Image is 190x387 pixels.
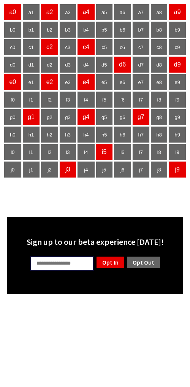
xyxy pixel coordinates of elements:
td: e4 [77,74,95,90]
td: d2 [41,56,59,73]
td: i6 [114,144,131,160]
td: c4 [77,39,95,56]
td: h0 [4,126,22,143]
td: f4 [77,91,95,108]
td: d0 [4,56,22,73]
td: g8 [150,109,168,125]
td: b7 [132,21,150,38]
td: j8 [150,161,168,178]
td: f0 [4,91,22,108]
td: i0 [4,144,22,160]
td: b6 [114,21,131,38]
td: g5 [96,109,113,125]
td: b1 [22,21,40,38]
td: g7 [132,109,150,125]
td: a9 [168,4,186,21]
td: d4 [77,56,95,73]
td: d7 [132,56,150,73]
td: c6 [114,39,131,56]
td: h6 [114,126,131,143]
td: f5 [96,91,113,108]
td: f2 [41,91,59,108]
td: f7 [132,91,150,108]
td: a8 [150,4,168,21]
td: g0 [4,109,22,125]
td: e8 [150,74,168,90]
td: e3 [59,74,76,90]
td: c3 [59,39,76,56]
td: f9 [168,91,186,108]
td: i7 [132,144,150,160]
td: c1 [22,39,40,56]
a: Opt In [96,256,125,269]
td: b9 [168,21,186,38]
td: f3 [59,91,76,108]
td: b4 [77,21,95,38]
a: Opt Out [126,256,161,269]
td: i5 [96,144,113,160]
td: b0 [4,21,22,38]
td: j3 [59,161,76,178]
td: j6 [114,161,131,178]
div: Sign up to our beta experience [DATE]! [11,236,179,247]
td: e6 [114,74,131,90]
td: j4 [77,161,95,178]
td: a7 [132,4,150,21]
td: j0 [4,161,22,178]
td: d9 [168,56,186,73]
td: e2 [41,74,59,90]
td: b3 [59,21,76,38]
td: g2 [41,109,59,125]
td: g6 [114,109,131,125]
td: j2 [41,161,59,178]
td: c0 [4,39,22,56]
td: e1 [22,74,40,90]
td: d8 [150,56,168,73]
td: d1 [22,56,40,73]
td: a5 [96,4,113,21]
td: h3 [59,126,76,143]
td: f1 [22,91,40,108]
td: a6 [114,4,131,21]
td: e7 [132,74,150,90]
td: h8 [150,126,168,143]
td: i1 [22,144,40,160]
td: h2 [41,126,59,143]
td: h7 [132,126,150,143]
td: h9 [168,126,186,143]
td: h4 [77,126,95,143]
td: j1 [22,161,40,178]
td: a3 [59,4,76,21]
td: g9 [168,109,186,125]
td: g4 [77,109,95,125]
td: g1 [22,109,40,125]
td: h5 [96,126,113,143]
td: j5 [96,161,113,178]
td: e9 [168,74,186,90]
td: i9 [168,144,186,160]
td: h1 [22,126,40,143]
td: a1 [22,4,40,21]
td: b8 [150,21,168,38]
td: c7 [132,39,150,56]
td: i4 [77,144,95,160]
td: f8 [150,91,168,108]
td: i8 [150,144,168,160]
td: f6 [114,91,131,108]
td: e5 [96,74,113,90]
td: c8 [150,39,168,56]
td: b5 [96,21,113,38]
td: a2 [41,4,59,21]
td: d3 [59,56,76,73]
td: c2 [41,39,59,56]
td: c5 [96,39,113,56]
td: j7 [132,161,150,178]
td: i3 [59,144,76,160]
td: b2 [41,21,59,38]
td: a4 [77,4,95,21]
td: d6 [114,56,131,73]
td: e0 [4,74,22,90]
td: d5 [96,56,113,73]
td: a0 [4,4,22,21]
td: c9 [168,39,186,56]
